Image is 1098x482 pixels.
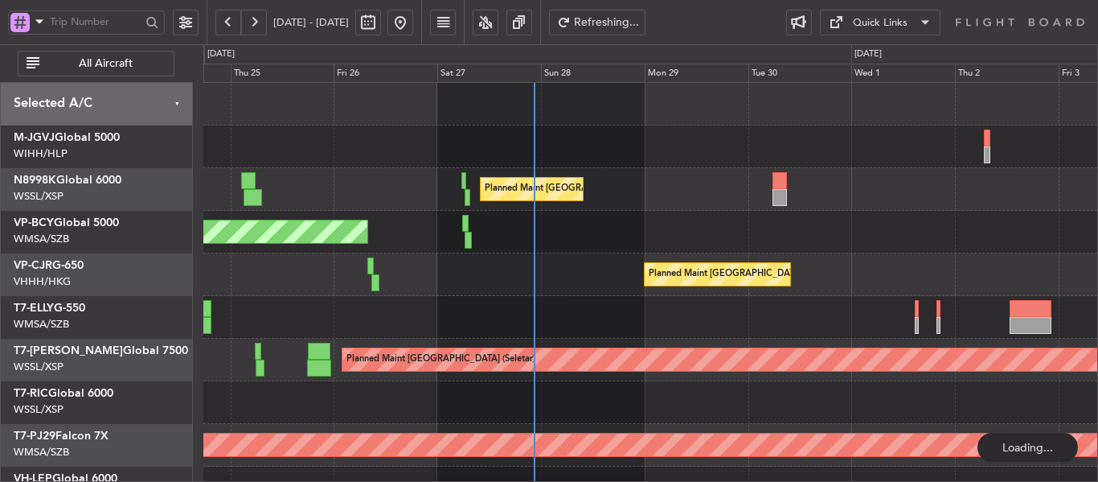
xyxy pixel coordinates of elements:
span: T7-PJ29 [14,431,55,442]
div: Planned Maint [GEOGRAPHIC_DATA] (Seletar) [346,348,535,372]
span: VP-CJR [14,260,52,271]
span: [DATE] - [DATE] [273,15,349,30]
div: [DATE] [207,47,235,61]
div: Wed 1 [851,64,955,83]
span: VP-BCY [14,217,54,229]
div: Mon 29 [645,64,748,83]
div: Fri 26 [334,64,437,83]
a: T7-PJ29Falcon 7X [14,431,109,442]
span: T7-ELLY [14,303,54,314]
a: VHHH/HKG [14,274,71,289]
a: WSSL/XSP [14,189,64,204]
span: N8998K [14,175,56,186]
div: Thu 25 [231,64,334,83]
div: [DATE] [854,47,882,61]
span: M-JGVJ [14,132,55,143]
div: Loading... [977,433,1078,462]
a: WMSA/SZB [14,317,69,332]
div: Thu 2 [955,64,1059,83]
div: Planned Maint [GEOGRAPHIC_DATA] ([GEOGRAPHIC_DATA] Intl) [649,262,917,286]
div: Planned Maint [GEOGRAPHIC_DATA] ([GEOGRAPHIC_DATA] Intl) [485,177,753,201]
button: Refreshing... [549,10,645,35]
a: VP-BCYGlobal 5000 [14,217,119,229]
a: WSSL/XSP [14,402,64,417]
input: Trip Number [50,10,141,34]
a: WMSA/SZB [14,445,69,459]
span: All Aircraft [43,58,169,69]
a: T7-ELLYG-550 [14,303,85,314]
a: M-JGVJGlobal 5000 [14,132,120,143]
button: All Aircraft [18,51,174,76]
div: Sat 27 [437,64,541,83]
a: T7-[PERSON_NAME]Global 7500 [14,345,188,356]
div: Sun 28 [541,64,645,83]
div: Quick Links [853,15,907,31]
a: VP-CJRG-650 [14,260,84,271]
div: Tue 30 [748,64,852,83]
a: WIHH/HLP [14,146,68,161]
a: WMSA/SZB [14,232,69,246]
a: WSSL/XSP [14,360,64,374]
a: T7-RICGlobal 6000 [14,388,113,399]
span: T7-RIC [14,388,48,399]
a: N8998KGlobal 6000 [14,175,121,186]
span: Refreshing... [574,17,640,28]
span: T7-[PERSON_NAME] [14,345,123,356]
button: Quick Links [820,10,940,35]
